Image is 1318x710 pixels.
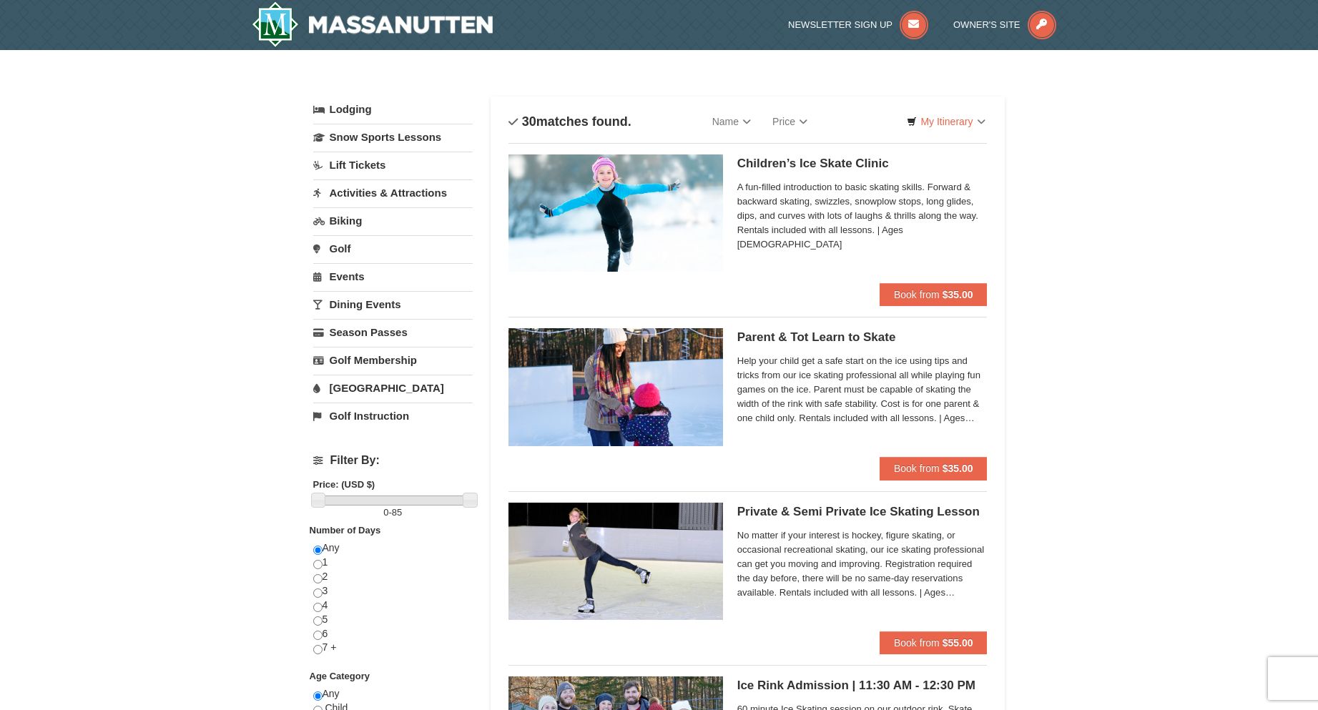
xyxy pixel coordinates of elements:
[880,631,988,654] button: Book from $55.00
[943,637,973,649] strong: $55.00
[313,319,473,345] a: Season Passes
[313,263,473,290] a: Events
[310,525,381,536] strong: Number of Days
[313,375,473,401] a: [GEOGRAPHIC_DATA]
[894,289,940,300] span: Book from
[313,152,473,178] a: Lift Tickets
[737,180,988,252] span: A fun-filled introduction to basic skating skills. Forward & backward skating, swizzles, snowplow...
[313,403,473,429] a: Golf Instruction
[522,114,536,129] span: 30
[313,541,473,669] div: Any 1 2 3 4 5 6 7 +
[943,463,973,474] strong: $35.00
[788,19,892,30] span: Newsletter Sign Up
[702,107,762,136] a: Name
[737,505,988,519] h5: Private & Semi Private Ice Skating Lesson
[508,328,723,445] img: 6775744-168-1be19bed.jpg
[508,114,631,129] h4: matches found.
[313,506,473,520] label: -
[897,111,994,132] a: My Itinerary
[252,1,493,47] img: Massanutten Resort Logo
[880,283,988,306] button: Book from $35.00
[762,107,818,136] a: Price
[737,157,988,171] h5: Children’s Ice Skate Clinic
[880,457,988,480] button: Book from $35.00
[953,19,1056,30] a: Owner's Site
[953,19,1021,30] span: Owner's Site
[313,124,473,150] a: Snow Sports Lessons
[252,1,493,47] a: Massanutten Resort
[313,179,473,206] a: Activities & Attractions
[313,207,473,234] a: Biking
[737,679,988,693] h5: Ice Rink Admission | 11:30 AM - 12:30 PM
[508,503,723,620] img: 6775744-340-94fbe2d3.jpg
[313,97,473,122] a: Lodging
[737,354,988,425] span: Help your child get a safe start on the ice using tips and tricks from our ice skating profession...
[313,479,375,490] strong: Price: (USD $)
[310,671,370,681] strong: Age Category
[313,454,473,467] h4: Filter By:
[392,507,402,518] span: 85
[737,330,988,345] h5: Parent & Tot Learn to Skate
[788,19,928,30] a: Newsletter Sign Up
[313,235,473,262] a: Golf
[508,154,723,272] img: 6775744-160-04f4caaa.jpg
[383,507,388,518] span: 0
[313,291,473,317] a: Dining Events
[943,289,973,300] strong: $35.00
[313,347,473,373] a: Golf Membership
[894,637,940,649] span: Book from
[894,463,940,474] span: Book from
[737,528,988,600] span: No matter if your interest is hockey, figure skating, or occasional recreational skating, our ice...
